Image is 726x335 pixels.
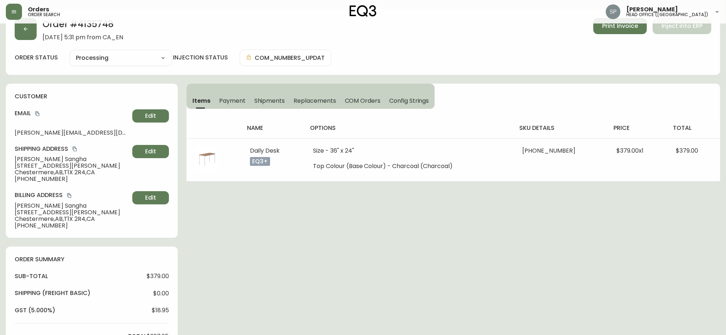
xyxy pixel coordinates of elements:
button: copy [71,145,78,153]
span: COM Orders [345,97,381,105]
h4: sub-total [15,272,48,280]
p: eq3+ [250,157,270,166]
h2: Order # 4135748 [43,18,123,34]
h4: Billing Address [15,191,129,199]
span: Edit [145,148,156,156]
h4: options [310,124,508,132]
h5: order search [28,12,60,17]
h4: customer [15,92,169,101]
h4: Shipping Address [15,145,129,153]
h4: Shipping ( Freight Basic ) [15,289,91,297]
span: [DATE] 5:31 pm from CA_EN [43,34,123,41]
span: [STREET_ADDRESS][PERSON_NAME] [15,163,129,169]
span: Print Invoice [602,22,638,30]
span: [PHONE_NUMBER] [522,146,575,155]
span: Edit [145,194,156,202]
span: [PHONE_NUMBER] [15,176,129,182]
span: [PERSON_NAME] [626,7,678,12]
h4: injection status [173,54,228,62]
span: [PERSON_NAME] Sangha [15,156,129,163]
h4: price [613,124,661,132]
h4: name [247,124,298,132]
span: $379.00 [676,146,698,155]
h4: gst (5.000%) [15,306,55,314]
span: Replacements [294,97,336,105]
h4: Email [15,109,129,117]
span: Shipments [254,97,285,105]
button: Edit [132,191,169,204]
span: $18.95 [152,307,169,314]
h4: order summary [15,255,169,263]
span: Chestermere , AB , T1X 2R4 , CA [15,169,129,176]
img: logo [350,5,377,17]
span: [PERSON_NAME][EMAIL_ADDRESS][DOMAIN_NAME] [15,130,129,136]
h5: head office ([GEOGRAPHIC_DATA]) [626,12,708,17]
span: $379.00 x 1 [616,146,644,155]
button: Edit [132,145,169,158]
span: $379.00 [147,273,169,280]
span: Orders [28,7,49,12]
span: $0.00 [153,290,169,297]
span: Payment [219,97,246,105]
label: order status [15,54,58,62]
button: Print Invoice [593,18,647,34]
button: copy [34,110,41,117]
button: copy [66,192,73,199]
img: fef183a0-2415-4cf7-b60b-aabb4fc840d2Optional[branch-walnut-veneer-daily-office-desk].jpg [195,148,219,171]
img: 0cb179e7bf3690758a1aaa5f0aafa0b4 [606,4,620,19]
span: Edit [145,112,156,120]
span: Config Strings [389,97,429,105]
li: Top Colour (Base Colour) - Charcoal (Charcoal) [313,163,505,170]
span: Chestermere , AB , T1X 2R4 , CA [15,216,129,222]
span: [STREET_ADDRESS][PERSON_NAME] [15,209,129,216]
span: [PERSON_NAME] Sangha [15,203,129,209]
span: Items [192,97,210,105]
span: Daily Desk [250,146,280,155]
span: [PHONE_NUMBER] [15,222,129,229]
li: Size - 36" x 24" [313,148,505,154]
h4: total [673,124,714,132]
h4: sku details [519,124,602,132]
button: Edit [132,109,169,123]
